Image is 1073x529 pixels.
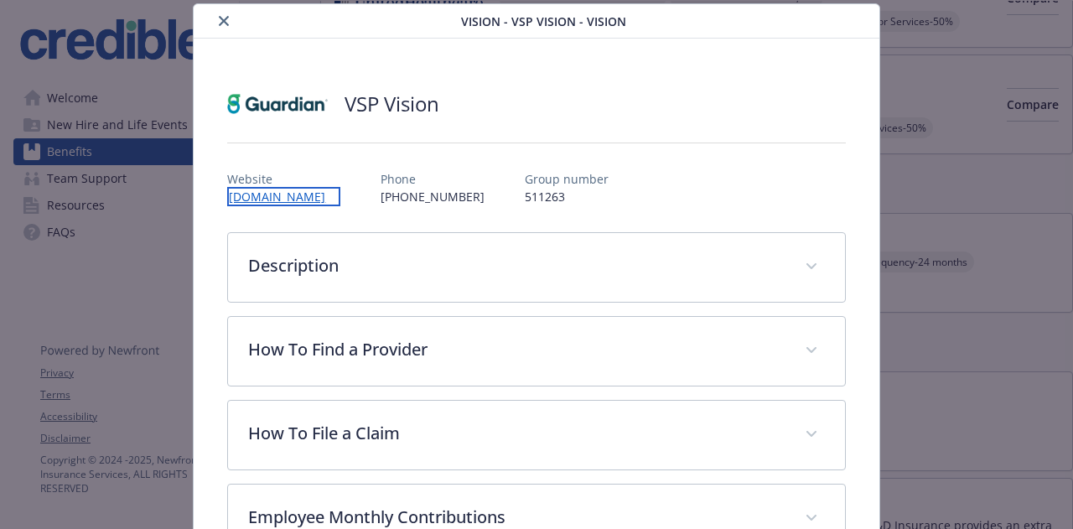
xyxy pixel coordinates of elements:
p: Phone [381,170,485,188]
p: How To File a Claim [248,421,784,446]
p: How To Find a Provider [248,337,784,362]
h2: VSP Vision [345,90,439,118]
div: How To File a Claim [228,401,844,469]
p: [PHONE_NUMBER] [381,188,485,205]
img: Guardian [227,79,328,129]
p: 511263 [525,188,609,205]
div: Description [228,233,844,302]
p: Website [227,170,340,188]
a: [DOMAIN_NAME] [227,187,340,206]
button: close [214,11,234,31]
span: Vision - VSP Vision - Vision [461,13,626,30]
p: Group number [525,170,609,188]
div: How To Find a Provider [228,317,844,386]
p: Description [248,253,784,278]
